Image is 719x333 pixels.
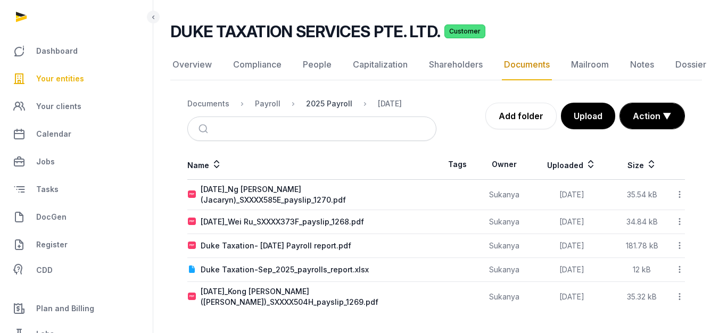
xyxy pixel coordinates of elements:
[36,45,78,57] span: Dashboard
[427,49,485,80] a: Shareholders
[614,210,671,234] td: 34.84 kB
[485,103,557,129] a: Add folder
[301,49,334,80] a: People
[36,302,94,315] span: Plan and Billing
[201,217,364,227] div: [DATE]_Wei Ru_SXXXX373F_payslip_1268.pdf
[187,149,436,180] th: Name
[559,241,584,250] span: [DATE]
[306,98,352,109] div: 2025 Payroll
[628,49,656,80] a: Notes
[187,98,229,109] div: Documents
[36,211,67,223] span: DocGen
[614,234,671,258] td: 181.78 kB
[530,149,614,180] th: Uploaded
[192,117,217,140] button: Submit
[614,258,671,282] td: 12 kB
[444,24,485,38] span: Customer
[9,204,144,230] a: DocGen
[170,22,440,41] h2: DUKE TAXATION SERVICES PTE. LTD.
[9,38,144,64] a: Dashboard
[559,217,584,226] span: [DATE]
[436,149,479,180] th: Tags
[378,98,402,109] div: [DATE]
[188,242,196,250] img: pdf.svg
[36,128,71,140] span: Calendar
[170,49,702,80] nav: Tabs
[36,100,81,113] span: Your clients
[478,210,530,234] td: Sukanya
[188,265,196,274] img: document.svg
[478,282,530,312] td: Sukanya
[569,49,611,80] a: Mailroom
[170,49,214,80] a: Overview
[9,149,144,174] a: Jobs
[502,49,552,80] a: Documents
[620,103,684,129] button: Action ▼
[9,296,144,321] a: Plan and Billing
[559,190,584,199] span: [DATE]
[201,184,436,205] div: [DATE]_Ng [PERSON_NAME] (Jacaryn)_SXXXX585E_payslip_1270.pdf
[9,121,144,147] a: Calendar
[201,286,436,307] div: [DATE]_Kong [PERSON_NAME] ([PERSON_NAME])_SXXXX504H_payslip_1269.pdf
[9,177,144,202] a: Tasks
[188,190,196,199] img: pdf.svg
[9,260,144,281] a: CDD
[351,49,410,80] a: Capitalization
[9,232,144,257] a: Register
[36,183,59,196] span: Tasks
[478,180,530,210] td: Sukanya
[9,94,144,119] a: Your clients
[614,149,671,180] th: Size
[36,155,55,168] span: Jobs
[9,66,144,91] a: Your entities
[478,258,530,282] td: Sukanya
[201,264,369,275] div: Duke Taxation-Sep_2025_payrolls_report.xlsx
[36,238,68,251] span: Register
[231,49,284,80] a: Compliance
[188,218,196,226] img: pdf.svg
[673,49,708,80] a: Dossier
[188,293,196,301] img: pdf.svg
[36,72,84,85] span: Your entities
[478,149,530,180] th: Owner
[187,91,436,116] nav: Breadcrumb
[201,240,351,251] div: Duke Taxation- [DATE] Payroll report.pdf
[614,180,671,210] td: 35.54 kB
[36,264,53,277] span: CDD
[478,234,530,258] td: Sukanya
[561,103,615,129] button: Upload
[559,265,584,274] span: [DATE]
[614,282,671,312] td: 35.32 kB
[255,98,280,109] div: Payroll
[559,292,584,301] span: [DATE]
